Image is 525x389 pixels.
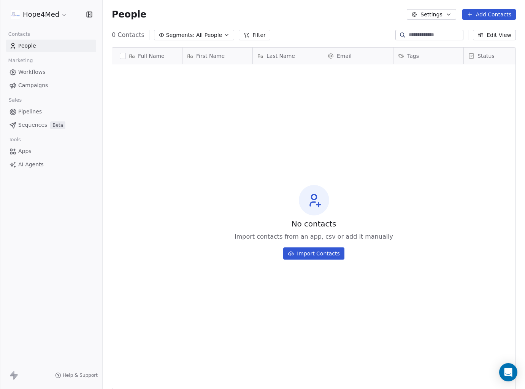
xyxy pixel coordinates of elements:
span: People [112,9,146,20]
span: Last Name [266,52,295,60]
button: Import Contacts [283,247,344,260]
span: Tags [407,52,419,60]
a: Campaigns [6,79,96,92]
span: Hope4Med [23,10,59,19]
a: People [6,40,96,52]
span: Import contacts from an app, csv or add it manually [235,232,393,241]
img: Hope4Med%20Logo%20-%20Colored.png [11,10,20,19]
span: Sequences [18,121,47,129]
div: Open Intercom Messenger [499,363,517,381]
a: AI Agents [6,158,96,171]
div: grid [112,64,182,371]
button: Settings [407,9,456,20]
span: Apps [18,147,32,155]
span: Campaigns [18,81,48,89]
span: No contacts [292,218,336,229]
span: AI Agents [18,161,44,169]
span: Email [337,52,352,60]
span: First Name [196,52,225,60]
span: Segments: [166,31,195,39]
button: Edit View [473,30,516,40]
a: Help & Support [55,372,98,378]
div: Email [323,48,393,64]
a: SequencesBeta [6,119,96,131]
span: All People [196,31,222,39]
span: 0 Contacts [112,30,144,40]
span: Marketing [5,55,36,66]
span: Status [477,52,495,60]
div: Last Name [253,48,323,64]
span: Sales [5,94,25,106]
a: Apps [6,145,96,158]
div: First Name [182,48,252,64]
span: Tools [5,134,24,145]
span: Pipelines [18,108,42,116]
button: Filter [239,30,270,40]
span: Beta [50,121,65,129]
span: Workflows [18,68,46,76]
button: Add Contacts [462,9,516,20]
span: People [18,42,36,50]
div: Tags [393,48,463,64]
span: Full Name [138,52,165,60]
a: Workflows [6,66,96,78]
span: Contacts [5,29,33,40]
button: Hope4Med [9,8,69,21]
div: Full Name [112,48,182,64]
a: Import Contacts [283,244,344,260]
a: Pipelines [6,105,96,118]
span: Help & Support [63,372,98,378]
